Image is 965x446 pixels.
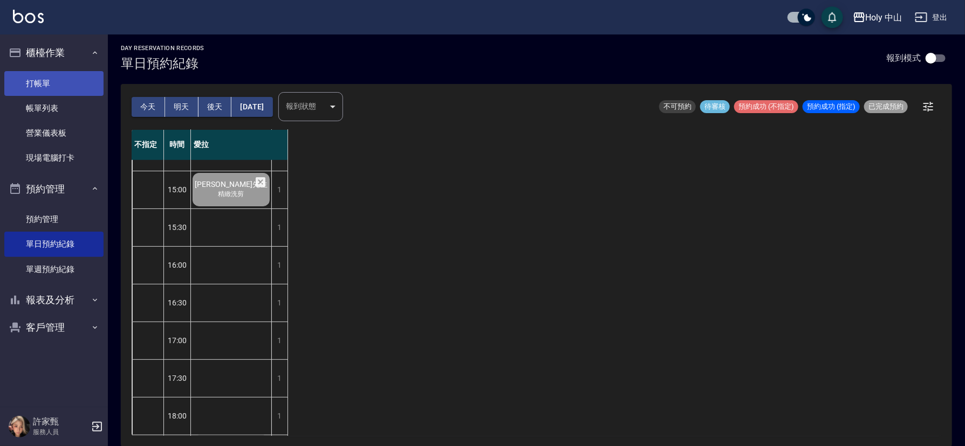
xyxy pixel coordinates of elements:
[33,416,88,427] h5: 許家甄
[864,102,908,111] span: 已完成預約
[164,284,191,322] div: 16:30
[164,359,191,397] div: 17:30
[164,171,191,208] div: 15:00
[822,6,843,28] button: save
[132,130,164,160] div: 不指定
[132,97,165,117] button: 今天
[164,322,191,359] div: 17:00
[4,257,104,282] a: 單週預約紀錄
[911,8,952,27] button: 登出
[4,96,104,121] a: 帳單列表
[271,209,288,246] div: 1
[803,102,860,111] span: 預約成功 (指定)
[659,102,696,111] span: 不可預約
[271,171,288,208] div: 1
[231,97,272,117] button: [DATE]
[271,398,288,435] div: 1
[866,11,902,24] div: Holy 中山
[271,360,288,397] div: 1
[886,52,921,64] p: 報到模式
[165,97,199,117] button: 明天
[164,130,191,160] div: 時間
[4,71,104,96] a: 打帳單
[121,45,204,52] h2: day Reservation records
[33,427,88,437] p: 服務人員
[9,416,30,437] img: Person
[4,39,104,67] button: 櫃檯作業
[199,97,232,117] button: 後天
[13,10,44,23] img: Logo
[191,130,288,160] div: 愛拉
[216,190,247,199] span: 精緻洗剪
[4,175,104,203] button: 預約管理
[271,322,288,359] div: 1
[4,313,104,342] button: 客戶管理
[121,56,204,71] h3: 單日預約紀錄
[4,145,104,170] a: 現場電腦打卡
[734,102,798,111] span: 預約成功 (不指定)
[4,286,104,314] button: 報表及分析
[700,102,730,111] span: 待審核
[4,207,104,232] a: 預約管理
[848,6,907,29] button: Holy 中山
[193,180,270,190] span: [PERSON_NAME]先生
[271,247,288,284] div: 1
[164,208,191,246] div: 15:30
[271,284,288,322] div: 1
[164,397,191,435] div: 18:00
[4,232,104,256] a: 單日預約紀錄
[164,246,191,284] div: 16:00
[4,121,104,145] a: 營業儀表板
